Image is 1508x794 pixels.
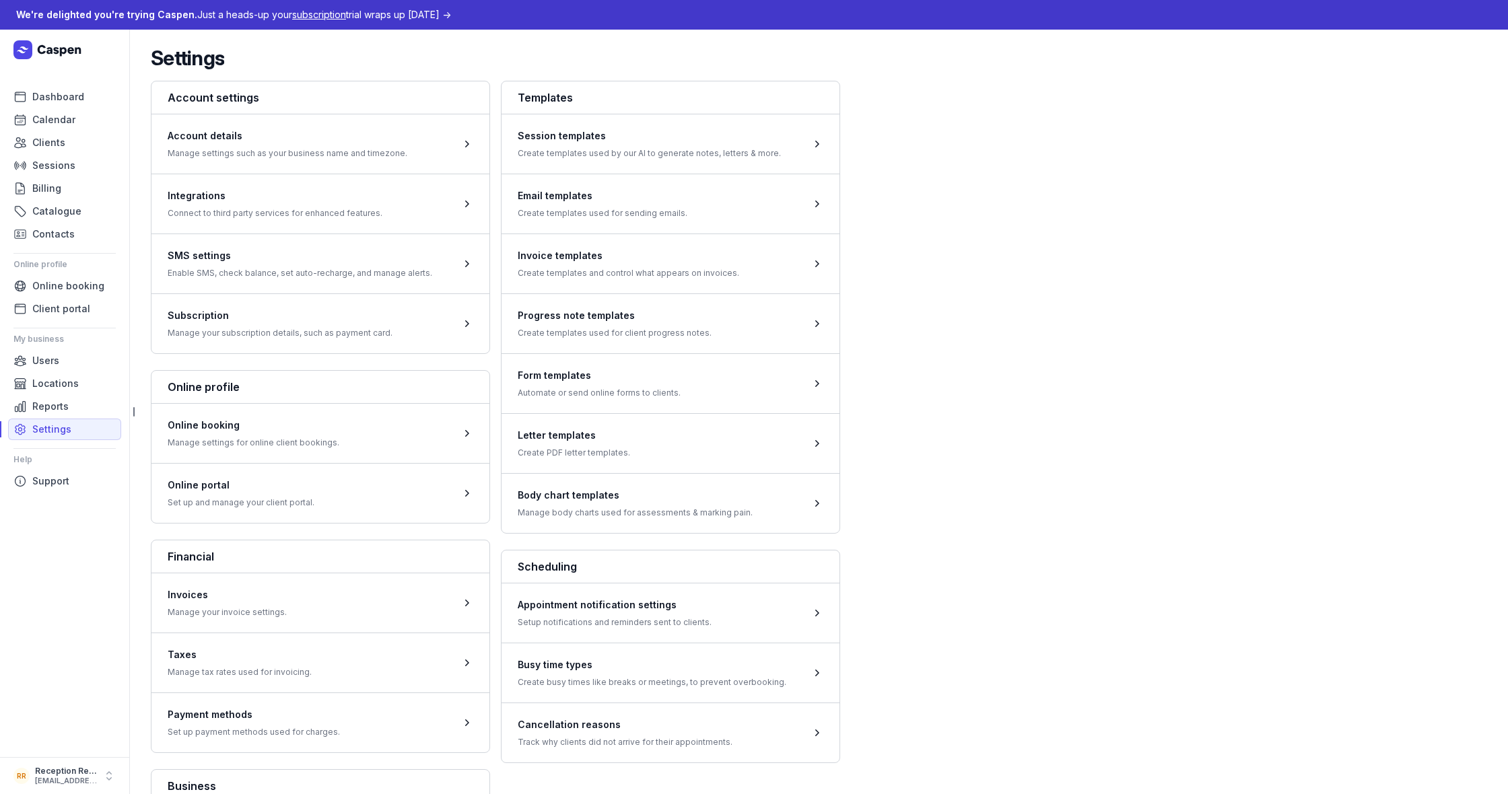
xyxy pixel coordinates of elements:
span: Settings [32,421,71,437]
p: Email templates [518,188,687,204]
div: Help [13,449,116,470]
h3: Scheduling [518,558,823,575]
span: Users [32,353,59,369]
span: Contacts [32,226,75,242]
span: Catalogue [32,203,81,219]
span: Dashboard [32,89,84,105]
p: Integrations [168,188,382,204]
span: Support [32,473,69,489]
p: Progress note templates [518,308,712,324]
p: Online booking [168,417,339,433]
span: Clients [32,135,65,151]
p: Invoices [168,587,287,603]
h3: Online profile [168,379,473,395]
span: Calendar [32,112,75,128]
h3: Account settings [168,89,473,106]
span: subscription [292,9,346,20]
span: Online booking [32,278,104,294]
p: Body chart templates [518,487,753,503]
p: Account details [168,128,407,144]
span: RR [17,768,26,784]
span: Locations [32,375,79,392]
p: Letter templates [518,427,630,443]
p: Taxes [168,647,312,663]
p: Online portal [168,477,314,493]
div: Just a heads-up your trial wraps up [DATE] → [16,7,451,23]
p: Form templates [518,367,681,384]
p: Subscription [168,308,392,324]
p: Invoice templates [518,248,739,264]
p: Session templates [518,128,781,144]
h3: Financial [168,548,473,565]
span: Client portal [32,301,90,317]
div: [EMAIL_ADDRESS][DOMAIN_NAME] [35,777,97,786]
div: My business [13,328,116,350]
h3: Templates [518,89,823,106]
p: Payment methods [168,707,340,723]
span: Reports [32,398,69,414]
div: Online profile [13,254,116,275]
p: Cancellation reasons [518,717,732,733]
span: We're delighted you're trying Caspen. [16,9,197,20]
h3: Business [168,778,473,794]
p: Busy time types [518,657,786,673]
h2: Settings [151,46,224,70]
span: Sessions [32,157,75,174]
p: SMS settings [168,248,432,264]
span: Billing [32,180,61,196]
p: Appointment notification settings [518,597,712,613]
div: Reception Reception [35,766,97,777]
